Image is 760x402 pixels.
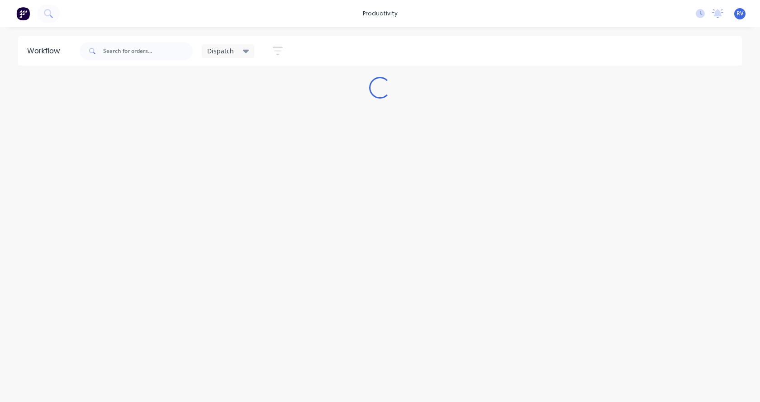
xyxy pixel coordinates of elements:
input: Search for orders... [103,42,193,60]
span: RV [736,9,743,18]
span: Dispatch [207,46,234,56]
div: productivity [358,7,402,20]
div: Workflow [27,46,64,57]
img: Factory [16,7,30,20]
